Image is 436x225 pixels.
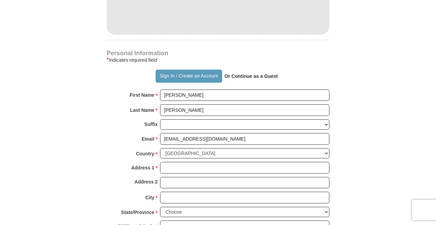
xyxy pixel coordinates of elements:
strong: Email [142,134,154,144]
strong: First Name [130,90,154,100]
div: Indicates required field [107,56,329,64]
h4: Personal Information [107,50,329,56]
button: Sign In / Create an Account [156,70,222,83]
strong: City [145,193,154,202]
strong: Country [136,149,155,158]
strong: State/Province [121,208,154,217]
strong: Or Continue as a Guest [225,73,278,79]
strong: Last Name [130,105,155,115]
strong: Address 1 [131,163,155,173]
strong: Suffix [144,119,158,129]
strong: Address 2 [134,177,158,187]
